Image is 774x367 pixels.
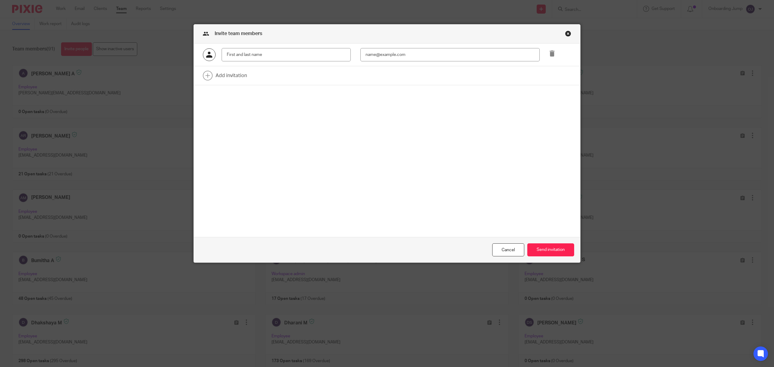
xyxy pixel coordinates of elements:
[360,48,540,62] input: name@example.com
[565,31,571,37] div: Close this dialog window
[215,31,262,36] span: Invite team members
[222,48,351,62] input: First and last name
[527,243,574,256] button: Send invitation
[492,243,524,256] div: Close this dialog window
